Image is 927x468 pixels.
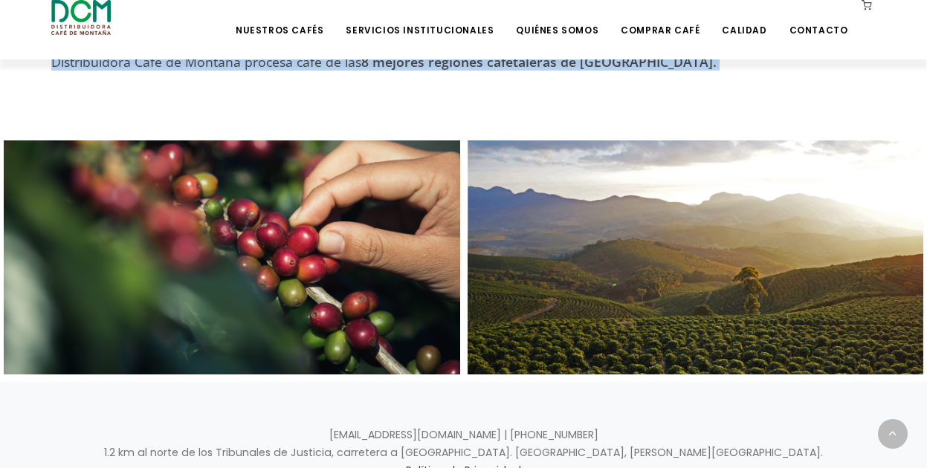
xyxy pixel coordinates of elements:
a: Servicios Institucionales [337,1,503,36]
a: Nuestros Cafés [227,1,332,36]
span: Distribuidora Café de Montaña procesa café de las [51,53,717,71]
a: Comprar Café [612,1,708,36]
a: Calidad [713,1,775,36]
a: Contacto [781,1,857,36]
a: Quiénes Somos [507,1,607,36]
strong: 8 mejores regiones cafetaleras de [GEOGRAPHIC_DATA]. [361,53,717,71]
